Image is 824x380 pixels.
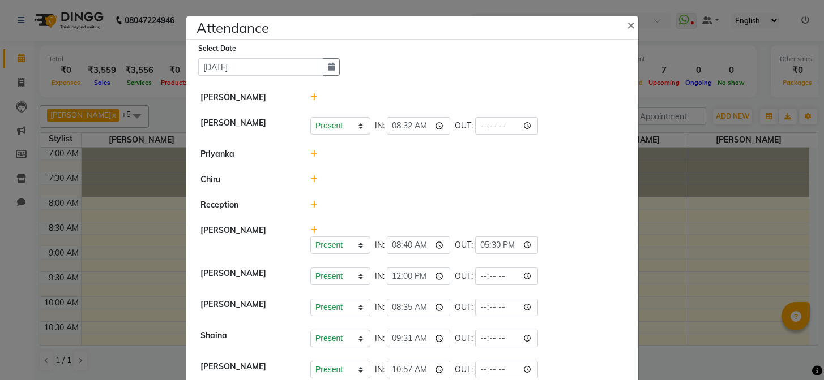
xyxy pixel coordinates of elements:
[192,299,302,316] div: [PERSON_NAME]
[192,199,302,211] div: Reception
[627,16,635,33] span: ×
[455,301,473,313] span: OUT:
[192,174,302,185] div: Chiru
[192,361,302,378] div: [PERSON_NAME]
[375,364,385,375] span: IN:
[375,301,385,313] span: IN:
[198,58,323,76] input: Select date
[192,148,302,160] div: Priyanka
[455,270,473,282] span: OUT:
[192,330,302,347] div: Shaina
[455,120,473,132] span: OUT:
[618,8,646,40] button: Close
[375,332,385,344] span: IN:
[192,117,302,135] div: [PERSON_NAME]
[375,239,385,251] span: IN:
[198,44,236,54] label: Select Date
[455,364,473,375] span: OUT:
[197,18,269,38] h4: Attendance
[455,332,473,344] span: OUT:
[776,335,813,369] iframe: chat widget
[192,224,302,254] div: [PERSON_NAME]
[192,92,302,103] div: [PERSON_NAME]
[375,120,385,132] span: IN:
[455,239,473,251] span: OUT:
[192,267,302,285] div: [PERSON_NAME]
[375,270,385,282] span: IN:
